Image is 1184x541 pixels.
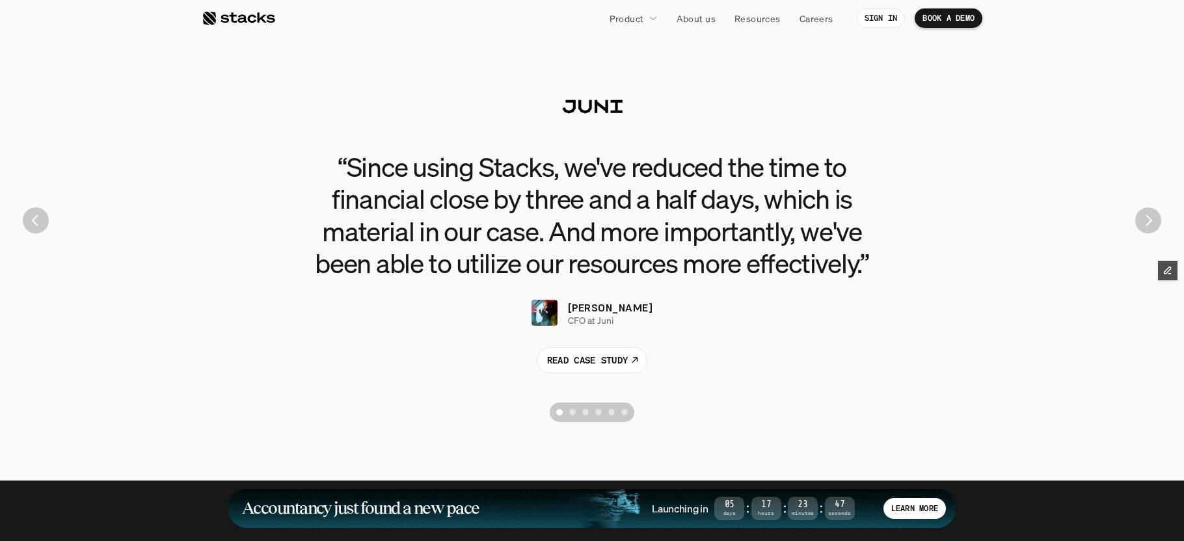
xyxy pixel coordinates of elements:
[677,12,716,25] p: About us
[23,207,49,233] img: Back Arrow
[568,315,613,326] p: CFO at Juni
[714,501,744,508] span: 05
[228,489,956,528] a: Accountancy just found a new paceLaunching in05Days:17Hours:23Minutes:47SecondsLEARN MORE
[299,151,885,279] h3: “Since using Stacks, we've reduced the time to financial close by three and a half days, which is...
[610,12,644,25] p: Product
[857,8,906,28] a: SIGN IN
[727,7,788,30] a: Resources
[1135,207,1161,233] button: Next
[714,511,744,516] span: Days
[1135,207,1161,233] img: Next Arrow
[825,511,855,516] span: Seconds
[550,402,566,422] button: Scroll to page 1
[781,501,788,516] strong: :
[792,7,841,30] a: Careers
[242,501,479,516] h1: Accountancy just found a new pace
[788,511,818,516] span: Minutes
[1158,261,1177,280] button: Edit Framer Content
[566,402,579,422] button: Scroll to page 2
[547,353,628,367] p: READ CASE STUDY
[915,8,982,28] a: BOOK A DEMO
[818,501,824,516] strong: :
[825,501,855,508] span: 47
[605,402,618,422] button: Scroll to page 5
[751,501,781,508] span: 17
[23,207,49,233] button: Previous
[788,501,818,508] span: 23
[865,14,898,23] p: SIGN IN
[891,504,938,513] p: LEARN MORE
[800,12,833,25] p: Careers
[592,402,605,422] button: Scroll to page 4
[154,301,211,310] a: Privacy Policy
[922,14,975,23] p: BOOK A DEMO
[652,501,708,516] h4: Launching in
[744,501,751,516] strong: :
[618,402,634,422] button: Scroll to page 6
[579,402,592,422] button: Scroll to page 3
[751,511,781,516] span: Hours
[568,300,653,315] p: [PERSON_NAME]
[669,7,723,30] a: About us
[734,12,781,25] p: Resources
